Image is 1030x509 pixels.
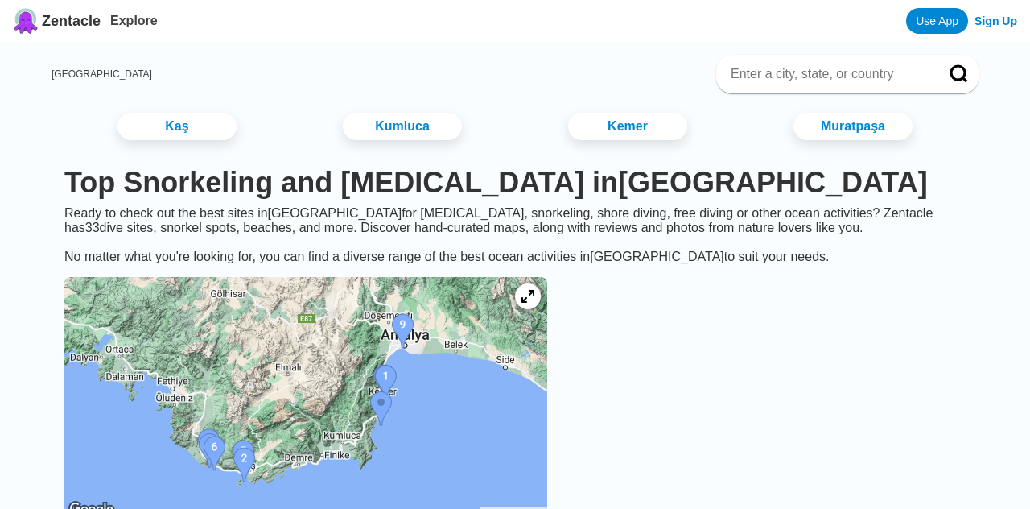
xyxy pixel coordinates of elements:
span: Zentacle [42,13,101,30]
a: Explore [110,14,158,27]
a: Zentacle logoZentacle [13,8,101,34]
a: Kaş [117,113,237,140]
div: Ready to check out the best sites in [GEOGRAPHIC_DATA] for [MEDICAL_DATA], snorkeling, shore divi... [51,206,978,264]
a: Sign Up [974,14,1017,27]
img: Zentacle logo [13,8,39,34]
a: Kumluca [343,113,462,140]
h1: Top Snorkeling and [MEDICAL_DATA] in [GEOGRAPHIC_DATA] [64,166,966,200]
a: Use App [906,8,968,34]
input: Enter a city, state, or country [729,66,927,82]
a: Kemer [568,113,687,140]
a: [GEOGRAPHIC_DATA] [51,68,152,80]
a: Muratpaşa [793,113,913,140]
